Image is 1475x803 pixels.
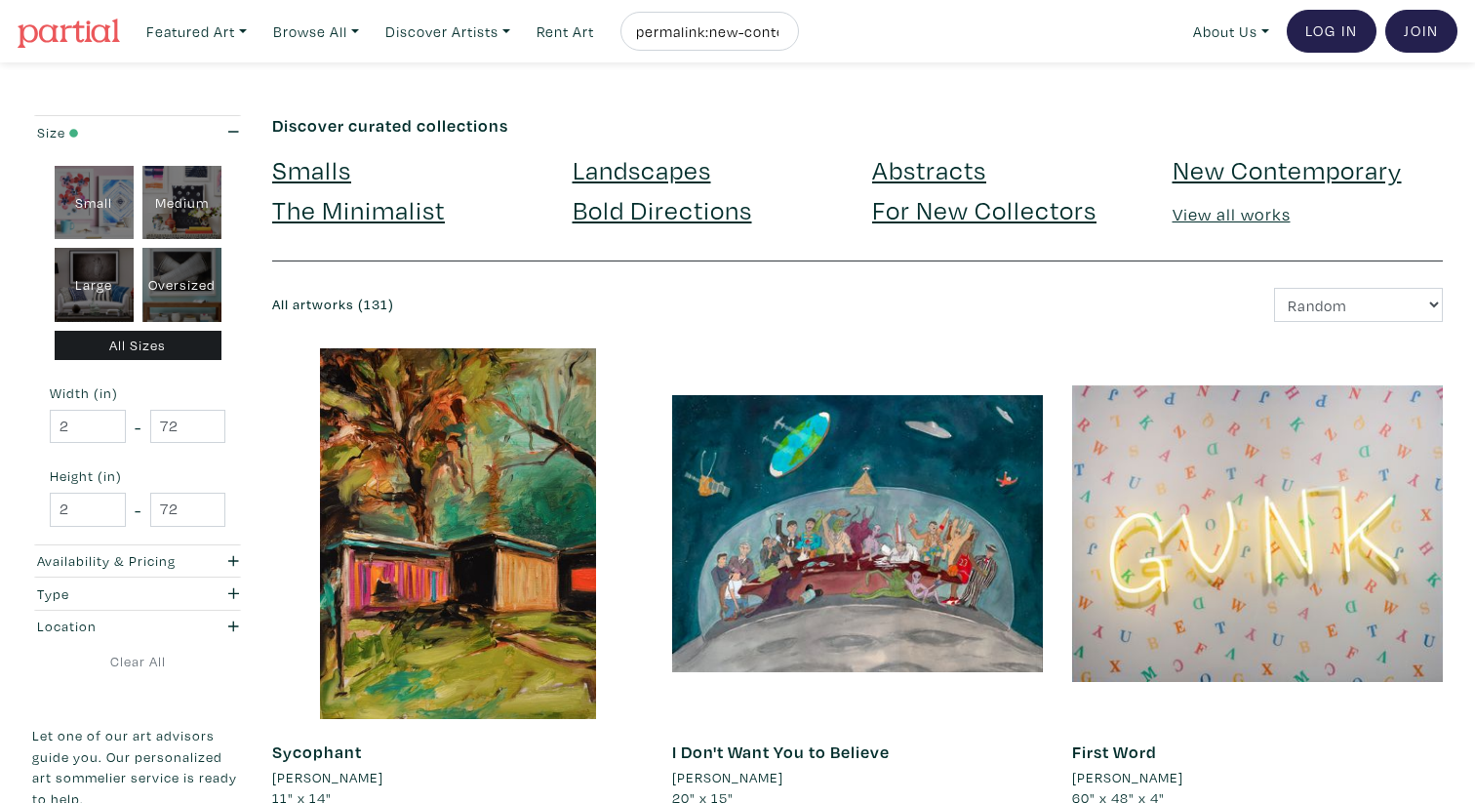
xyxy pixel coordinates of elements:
a: Log In [1287,10,1376,53]
button: Type [32,578,243,610]
li: [PERSON_NAME] [672,767,783,788]
a: For New Collectors [872,192,1096,226]
div: Medium [142,166,221,240]
div: Large [55,248,134,322]
li: [PERSON_NAME] [1072,767,1183,788]
a: Rent Art [528,12,603,52]
a: Join [1385,10,1457,53]
small: Height (in) [50,469,225,483]
a: New Contemporary [1173,152,1402,186]
a: [PERSON_NAME] [272,767,643,788]
a: Featured Art [138,12,256,52]
a: I Don't Want You to Believe [672,741,890,763]
a: First Word [1072,741,1157,763]
a: [PERSON_NAME] [1072,767,1443,788]
span: - [135,497,141,523]
button: Location [32,611,243,643]
a: Clear All [32,651,243,672]
div: Size [37,122,181,143]
a: The Minimalist [272,192,445,226]
h6: Discover curated collections [272,115,1443,137]
span: - [135,414,141,440]
a: Smalls [272,152,351,186]
a: About Us [1184,12,1278,52]
a: [PERSON_NAME] [672,767,1043,788]
div: Oversized [142,248,221,322]
a: Browse All [264,12,368,52]
li: [PERSON_NAME] [272,767,383,788]
a: Bold Directions [573,192,752,226]
div: Type [37,583,181,605]
small: Width (in) [50,386,225,400]
a: View all works [1173,203,1291,225]
a: Sycophant [272,741,362,763]
a: Abstracts [872,152,986,186]
h6: All artworks (131) [272,297,843,313]
button: Size [32,116,243,148]
a: Landscapes [573,152,711,186]
div: Availability & Pricing [37,550,181,572]
div: Small [55,166,134,240]
button: Availability & Pricing [32,545,243,578]
a: Discover Artists [377,12,519,52]
div: All Sizes [55,331,221,361]
div: Location [37,616,181,637]
input: Search [634,20,780,44]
